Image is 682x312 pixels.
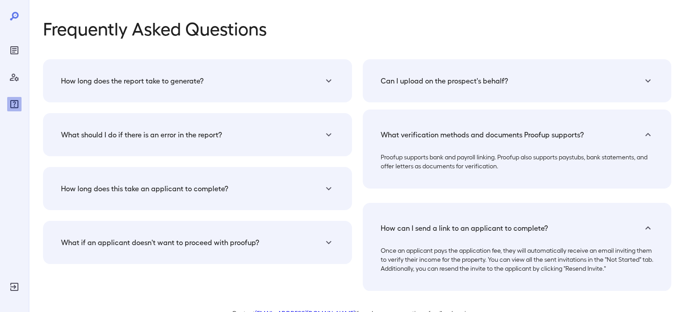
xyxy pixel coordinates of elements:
h5: What if an applicant doesn't want to proceed with proofup? [61,237,259,248]
h5: How can I send a link to an applicant to complete? [381,223,548,233]
h5: How long does the report take to generate? [61,75,204,86]
div: How long does the report take to generate? [54,70,341,92]
h5: Can I upload on the prospect's behalf? [381,75,508,86]
h5: How long does this take an applicant to complete? [61,183,228,194]
div: Manage Users [7,70,22,84]
div: How can I send a link to an applicant to complete? [374,214,661,242]
div: Can I upload on the prospect's behalf? [374,70,661,92]
p: Once an applicant pays the application fee, they will automatically receive an email inviting the... [381,246,654,273]
h5: What verification methods and documents Proofup supports? [381,129,584,140]
div: How long does the report take to generate? [374,149,661,178]
div: Reports [7,43,22,57]
div: Log Out [7,280,22,294]
h5: What should I do if there is an error in the report? [61,129,222,140]
p: Frequently Asked Questions [43,18,671,38]
div: What if an applicant doesn't want to proceed with proofup? [54,232,341,253]
div: How long does the report take to generate? [374,242,661,280]
div: How long does this take an applicant to complete? [54,178,341,199]
p: Proofup supports bank and payroll linking. Proofup also supports paystubs, bank statements, and o... [381,153,654,171]
div: What verification methods and documents Proofup supports? [374,120,661,149]
div: What should I do if there is an error in the report? [54,124,341,145]
div: FAQ [7,97,22,111]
